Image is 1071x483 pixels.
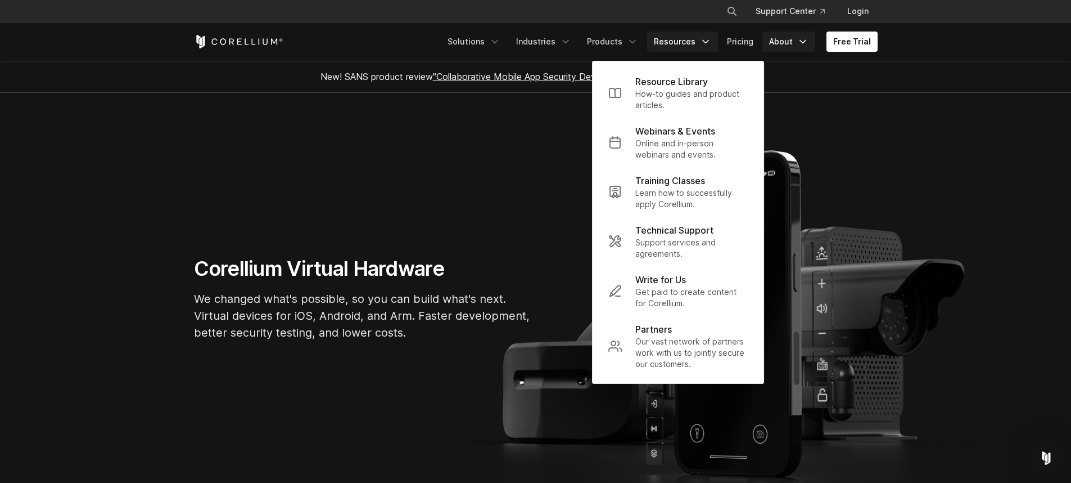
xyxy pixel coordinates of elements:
a: Corellium Home [194,35,283,48]
a: Resource Library How-to guides and product articles. [599,68,757,118]
p: Support services and agreements. [635,237,748,260]
p: Learn how to successfully apply Corellium. [635,187,748,210]
p: Partners [635,323,672,336]
a: Free Trial [826,32,878,52]
a: Products [580,32,645,52]
p: Our vast network of partners work with us to jointly secure our customers. [635,336,748,370]
div: Navigation Menu [441,32,878,52]
p: Get paid to create content for Corellium. [635,287,748,309]
a: Webinars & Events Online and in-person webinars and events. [599,118,757,167]
button: Search [722,1,742,21]
div: Navigation Menu [713,1,878,21]
a: "Collaborative Mobile App Security Development and Analysis" [433,71,692,82]
a: Resources [647,32,718,52]
p: Technical Support [635,223,713,237]
a: Support Center [747,1,834,21]
a: Write for Us Get paid to create content for Corellium. [599,266,757,316]
a: Pricing [720,32,760,52]
span: New! SANS product review now available. [320,71,751,82]
p: We changed what's possible, so you can build what's next. Virtual devices for iOS, Android, and A... [194,290,531,341]
a: Technical Support Support services and agreements. [599,217,757,266]
iframe: Intercom live chat [1033,445,1060,472]
a: Login [838,1,878,21]
p: Training Classes [635,174,705,187]
p: How-to guides and product articles. [635,88,748,111]
a: Industries [509,32,578,52]
a: About [762,32,815,52]
p: Write for Us [635,273,686,287]
p: Resource Library [635,75,708,88]
a: Solutions [441,32,507,52]
p: Webinars & Events [635,124,715,138]
h1: Corellium Virtual Hardware [194,256,531,281]
p: Online and in-person webinars and events. [635,138,748,160]
a: Training Classes Learn how to successfully apply Corellium. [599,167,757,217]
a: Partners Our vast network of partners work with us to jointly secure our customers. [599,316,757,377]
